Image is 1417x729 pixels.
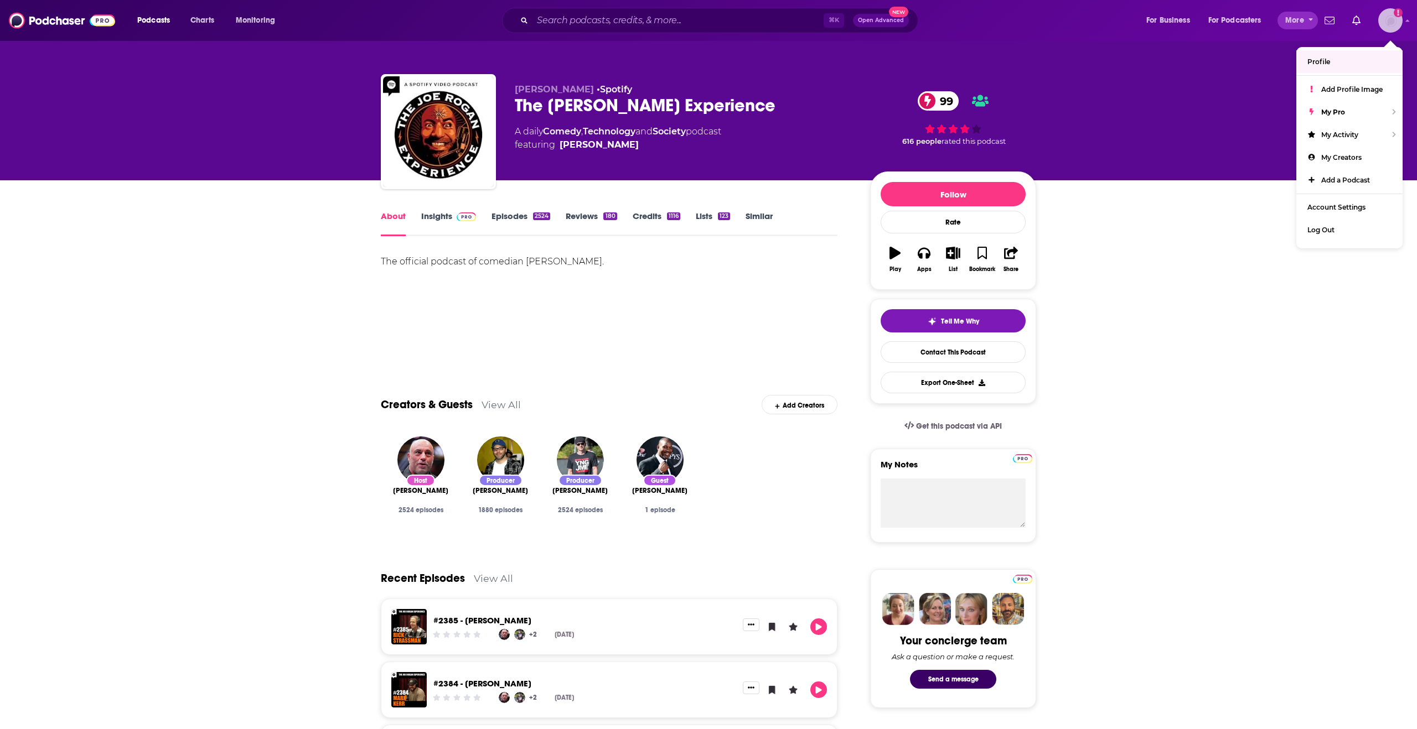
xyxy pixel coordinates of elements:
a: Get this podcast via API [896,413,1011,440]
button: List [939,239,968,279]
a: Lists123 [696,211,730,236]
div: 1 episode [629,506,691,514]
a: Society [653,126,686,137]
button: tell me why sparkleTell Me Why [881,309,1026,332]
a: Jamie Vernon [552,486,608,495]
div: Community Rating: 0 out of 5 [432,694,482,702]
div: Ask a question or make a request. [892,652,1015,661]
span: Log Out [1307,226,1335,234]
a: Joe Rogan [499,692,510,703]
img: User Profile [1378,8,1403,33]
a: About [381,211,406,236]
button: Show More Button [743,618,759,631]
img: Jamie Vernon [557,436,604,483]
div: Search podcasts, credits, & more... [513,8,929,33]
span: [PERSON_NAME] [552,486,608,495]
button: Export One-Sheet [881,372,1026,393]
button: Play [810,681,827,698]
a: Add a Podcast [1296,169,1403,191]
div: 99 616 peoplerated this podcast [870,84,1036,153]
div: Play [889,266,901,273]
button: Bookmark Episode [764,618,780,635]
div: Producer [479,475,523,486]
button: Leave a Rating [785,618,801,635]
a: View All [474,572,513,584]
a: #2385 - Rick Strassman [433,615,531,626]
div: [DATE] [555,694,574,701]
button: open menu [1278,12,1318,29]
a: +2 [528,692,539,703]
a: Contact This Podcast [881,341,1026,363]
a: Show notifications dropdown [1320,11,1339,30]
img: Barbara Profile [919,593,951,625]
span: My Pro [1321,108,1345,116]
button: Show More Button [743,681,759,694]
a: My Creators [1296,146,1403,169]
a: Pro website [1013,573,1032,584]
span: and [635,126,653,137]
a: Podchaser - Follow, Share and Rate Podcasts [9,10,115,31]
a: Joe Rogan [499,629,510,640]
div: 123 [718,212,730,220]
div: 2524 episodes [390,506,452,514]
div: 180 [603,212,617,220]
span: ⌘ K [824,13,844,28]
button: Leave a Rating [785,681,801,698]
span: Get this podcast via API [916,421,1002,431]
div: 2524 episodes [549,506,611,514]
img: The Joe Rogan Experience [383,76,494,187]
a: Pro website [1013,452,1032,463]
img: Jon Profile [992,593,1024,625]
span: Account Settings [1307,203,1366,211]
a: Joe Rogan [393,486,448,495]
img: Podchaser Pro [1013,454,1032,463]
a: Similar [746,211,773,236]
span: , [581,126,583,137]
span: Profile [1307,58,1330,66]
a: Episodes2524 [492,211,550,236]
img: Podchaser Pro [1013,575,1032,584]
div: Community Rating: 0 out of 5 [432,631,482,639]
button: Show profile menu [1378,8,1403,33]
img: Lennox Lewis [637,436,684,483]
div: A daily podcast [515,125,721,152]
img: Brian Redban [477,436,524,483]
img: Jamie Vernon [514,629,525,640]
a: Charts [183,12,221,29]
button: Send a message [910,670,996,689]
a: #2384 - Mark Kerr [433,678,531,689]
a: +2 [528,629,539,640]
a: Joe Rogan [560,138,639,152]
span: For Business [1146,13,1190,28]
img: Podchaser Pro [457,212,476,221]
div: Producer [558,475,602,486]
a: Comedy [543,126,581,137]
a: Spotify [600,84,632,95]
img: Jamie Vernon [514,692,525,703]
div: Host [406,475,435,486]
img: #2385 - Rick Strassman [391,609,427,644]
span: [PERSON_NAME] [393,486,448,495]
button: open menu [1139,12,1204,29]
button: open menu [1201,12,1278,29]
button: Share [997,239,1026,279]
button: Open AdvancedNew [853,14,909,27]
div: The official podcast of comedian [PERSON_NAME]. [381,254,837,269]
img: tell me why sparkle [928,317,937,326]
img: Sydney Profile [882,593,914,625]
a: Recent Episodes [381,571,465,585]
img: Joe Rogan [397,436,444,483]
button: Follow [881,182,1026,206]
span: [PERSON_NAME] [632,486,687,495]
button: open menu [130,12,184,29]
a: Technology [583,126,635,137]
img: Jules Profile [955,593,987,625]
span: [PERSON_NAME] [473,486,528,495]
